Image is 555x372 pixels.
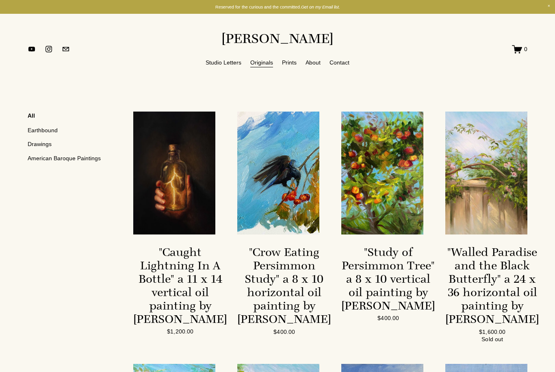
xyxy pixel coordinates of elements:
[524,45,527,53] span: 0
[133,329,227,334] div: $1,200.00
[282,58,297,68] a: Prints
[306,58,321,68] a: About
[133,112,215,234] img: "Caught Lightning In A Bottle" a 11 x 14 vertical oil painting by Jennifer Marie Keller
[62,45,70,53] a: jennifermariekeller@gmail.com
[341,245,435,313] div: "Study of Persimmon Tree" a 8 x 10 vertical oil painting by [PERSON_NAME]
[28,123,117,137] a: Earthbound
[341,112,423,234] img: "Study of Persimmon Tree" a 8 x 10 vertical oil painting by Jennifer Marie Keller
[237,329,331,335] div: $400.00
[445,112,527,342] a: "Walled Paradise and the Black Butterfly" a 24 x 36 horizontal oil painting by [PERSON_NAME] $1,6...
[28,151,117,165] a: American Baroque Paintings
[237,112,319,336] a: "Crow Eating Persimmon Study" a 8 x 10 horizontal oil painting by Jennifer Marie Keller "Crow Eat...
[481,336,503,342] div: Sold out
[445,245,539,326] div: "Walled Paradise and the Black Butterfly" a 24 x 36 horizontal oil painting by [PERSON_NAME]
[206,58,241,68] a: Studio Letters
[341,315,435,321] div: $400.00
[330,58,349,68] a: Contact
[28,45,36,53] a: YouTube
[45,45,53,53] a: instagram-unauth
[445,329,539,335] div: $1,600.00
[250,58,273,68] a: Originals
[133,245,227,326] div: "Caught Lightning In A Bottle" a 11 x 14 vertical oil painting by [PERSON_NAME]
[28,137,117,151] a: Drawings
[341,112,423,323] a: "Study of Persimmon Tree" a 8 x 10 vertical oil painting by Jennifer Marie Keller "Study of Persi...
[221,30,334,47] a: [PERSON_NAME]
[512,44,527,54] a: 0 items in cart
[133,112,215,336] a: "Caught Lightning In A Bottle" a 11 x 14 vertical oil painting by Jennifer Marie Keller "Caught L...
[237,112,319,234] img: "Crow Eating Persimmon Study" a 8 x 10 horizontal oil painting by Jennifer Marie Keller
[28,112,117,123] a: All
[237,245,331,326] div: "Crow Eating Persimmon Study" a 8 x 10 horizontal oil painting by [PERSON_NAME]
